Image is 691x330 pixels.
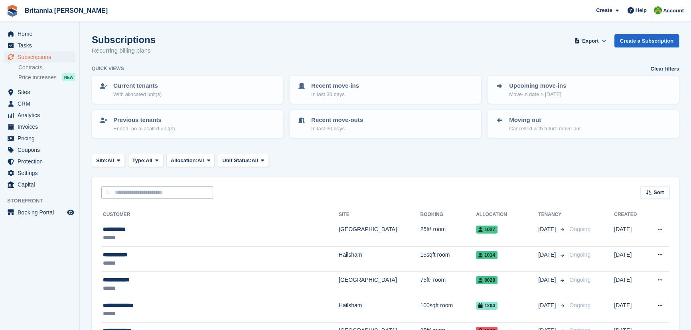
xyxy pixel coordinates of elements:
[4,144,75,155] a: menu
[132,157,146,165] span: Type:
[4,179,75,190] a: menu
[420,272,476,297] td: 75ft² room
[4,207,75,218] a: menu
[92,34,156,45] h1: Subscriptions
[650,65,679,73] a: Clear filters
[614,221,646,247] td: [DATE]
[146,157,152,165] span: All
[339,246,420,272] td: Hailsham
[339,297,420,322] td: Hailsham
[113,90,162,98] p: With allocated unit(s)
[290,77,480,103] a: Recent move-ins In last 30 days
[636,6,647,14] span: Help
[538,225,557,234] span: [DATE]
[614,272,646,297] td: [DATE]
[569,226,590,232] span: Ongoing
[339,272,420,297] td: [GEOGRAPHIC_DATA]
[113,116,175,125] p: Previous tenants
[6,5,18,17] img: stora-icon-8386f47178a22dfd0bd8f6a31ec36ba5ce8667c1dd55bd0f319d3a0aa187defe.svg
[18,133,65,144] span: Pricing
[476,302,498,310] span: 1204
[614,246,646,272] td: [DATE]
[18,144,65,155] span: Coupons
[18,121,65,132] span: Invoices
[476,276,498,284] span: 0028
[113,81,162,90] p: Current tenants
[222,157,251,165] span: Unit Status:
[663,7,684,15] span: Account
[18,73,75,82] a: Price increases NEW
[653,189,664,196] span: Sort
[66,208,75,217] a: Preview store
[18,40,65,51] span: Tasks
[18,207,65,218] span: Booking Portal
[476,226,498,234] span: 1027
[509,116,580,125] p: Moving out
[18,51,65,63] span: Subscriptions
[614,34,679,47] a: Create a Subscription
[476,208,538,221] th: Allocation
[509,81,566,90] p: Upcoming move-ins
[538,301,557,310] span: [DATE]
[4,110,75,121] a: menu
[7,197,79,205] span: Storefront
[18,167,65,179] span: Settings
[614,208,646,221] th: Created
[311,116,363,125] p: Recent move-outs
[573,34,608,47] button: Export
[311,81,359,90] p: Recent move-ins
[582,37,598,45] span: Export
[18,64,75,71] a: Contracts
[4,167,75,179] a: menu
[339,221,420,247] td: [GEOGRAPHIC_DATA]
[22,4,111,17] a: Britannia [PERSON_NAME]
[4,98,75,109] a: menu
[171,157,197,165] span: Allocation:
[18,86,65,98] span: Sites
[538,276,557,284] span: [DATE]
[18,74,57,81] span: Price increases
[107,157,114,165] span: All
[4,28,75,39] a: menu
[18,179,65,190] span: Capital
[596,6,612,14] span: Create
[654,6,662,14] img: Wendy Thorp
[614,297,646,322] td: [DATE]
[4,86,75,98] a: menu
[4,51,75,63] a: menu
[128,154,163,167] button: Type: All
[93,111,282,137] a: Previous tenants Ended, no allocated unit(s)
[509,90,566,98] p: Move-in date > [DATE]
[538,251,557,259] span: [DATE]
[18,28,65,39] span: Home
[92,154,125,167] button: Site: All
[420,221,476,247] td: 25ft² room
[476,251,498,259] span: 1014
[4,133,75,144] a: menu
[569,277,590,283] span: Ongoing
[101,208,339,221] th: Customer
[218,154,269,167] button: Unit Status: All
[290,111,480,137] a: Recent move-outs In last 30 days
[420,246,476,272] td: 15sqft room
[339,208,420,221] th: Site
[93,77,282,103] a: Current tenants With allocated unit(s)
[62,73,75,81] div: NEW
[18,110,65,121] span: Analytics
[4,156,75,167] a: menu
[509,125,580,133] p: Cancelled with future move-out
[113,125,175,133] p: Ended, no allocated unit(s)
[251,157,258,165] span: All
[569,302,590,308] span: Ongoing
[92,65,124,72] h6: Quick views
[18,98,65,109] span: CRM
[538,208,566,221] th: Tenancy
[197,157,204,165] span: All
[420,208,476,221] th: Booking
[569,251,590,258] span: Ongoing
[488,77,678,103] a: Upcoming move-ins Move-in date > [DATE]
[4,40,75,51] a: menu
[311,90,359,98] p: In last 30 days
[488,111,678,137] a: Moving out Cancelled with future move-out
[166,154,215,167] button: Allocation: All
